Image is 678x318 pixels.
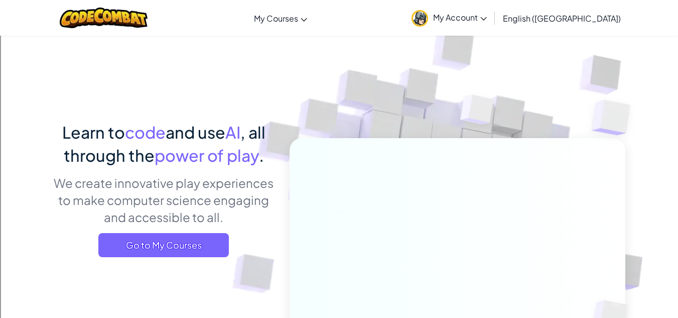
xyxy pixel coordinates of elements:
span: and use [166,122,225,142]
img: avatar [412,10,428,27]
a: Go to My Courses [98,233,229,257]
img: Overlap cubes [441,75,513,150]
span: power of play [155,145,259,165]
img: Overlap cubes [572,75,658,160]
span: AI [225,122,240,142]
a: My Courses [249,5,312,32]
span: My Courses [254,13,298,24]
span: . [259,145,264,165]
span: code [125,122,166,142]
img: CodeCombat logo [60,8,148,28]
p: We create innovative play experiences to make computer science engaging and accessible to all. [53,174,275,226]
span: My Account [433,12,487,23]
a: My Account [406,2,492,34]
span: English ([GEOGRAPHIC_DATA]) [503,13,621,24]
span: Learn to [62,122,125,142]
a: English ([GEOGRAPHIC_DATA]) [498,5,626,32]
